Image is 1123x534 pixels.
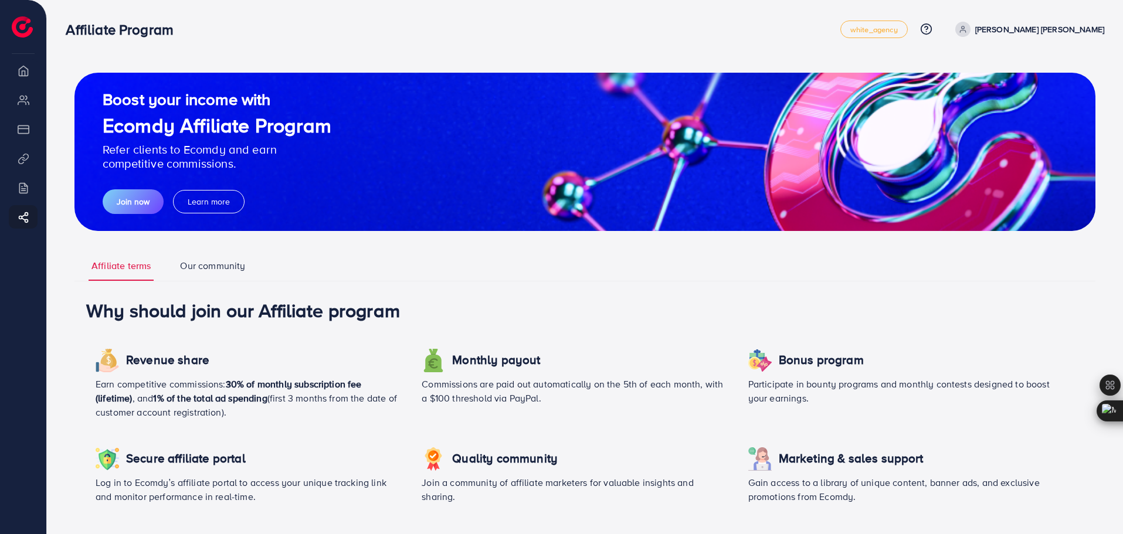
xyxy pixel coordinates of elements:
h2: Boost your income with [103,90,331,109]
h1: Why should join our Affiliate program [86,299,1084,321]
p: competitive commissions. [103,157,331,171]
img: guide [74,73,1095,231]
p: Commissions are paid out automatically on the 5th of each month, with a $100 threshold via PayPal. [422,377,729,405]
h4: Bonus program [779,353,864,368]
h4: Revenue share [126,353,209,368]
p: Refer clients to Ecomdy and earn [103,142,331,157]
a: Affiliate terms [89,259,154,281]
span: white_agency [850,26,898,33]
p: Earn competitive commissions: (first 3 months from the date of customer account registration). [96,377,403,419]
h4: Secure affiliate portal [126,451,246,466]
span: 30% of monthly subscription fee (lifetime) [96,377,362,404]
a: white_agency [840,21,908,38]
span: 1% of the total ad spending [153,392,267,404]
h3: Affiliate Program [66,21,183,38]
img: icon revenue share [96,349,119,372]
a: [PERSON_NAME] [PERSON_NAME] [951,22,1104,37]
h4: Quality community [452,451,558,466]
img: icon revenue share [422,349,445,372]
button: Join now [103,189,164,214]
h4: Marketing & sales support [779,451,924,466]
p: Gain access to a library of unique content, banner ads, and exclusive promotions from Ecomdy. [748,475,1056,504]
span: , and [133,392,154,404]
img: icon revenue share [748,447,772,471]
p: Log in to Ecomdy’s affiliate portal to access your unique tracking link and monitor performance i... [96,475,403,504]
p: [PERSON_NAME] [PERSON_NAME] [975,22,1104,36]
p: Join a community of affiliate marketers for valuable insights and sharing. [422,475,729,504]
img: icon revenue share [748,349,772,372]
h4: Monthly payout [452,353,540,368]
span: Join now [117,196,150,208]
a: Our community [177,259,248,281]
p: Participate in bounty programs and monthly contests designed to boost your earnings. [748,377,1056,405]
iframe: Chat [1073,481,1114,525]
button: Learn more [173,190,245,213]
h1: Ecomdy Affiliate Program [103,114,331,138]
img: icon revenue share [96,447,119,471]
img: logo [12,16,33,38]
img: icon revenue share [422,447,445,471]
